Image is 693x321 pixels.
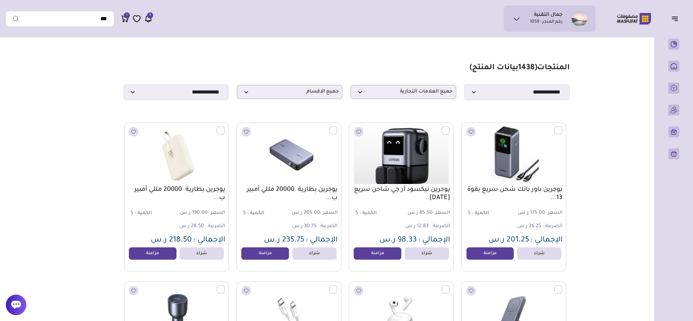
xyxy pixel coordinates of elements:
img: 2025-09-07-68bd7d877ccaf.png [348,123,454,187]
img: 20250907153550502866.png [241,126,337,184]
h1: جمال التقنية [534,12,562,19]
span: 5 [243,211,246,216]
img: Logo [612,12,656,25]
a: شراء [517,247,561,260]
img: 20250907153601287206.png [465,126,562,184]
span: الكمية : [247,211,264,216]
a: يوجرين نيكسود آر جي شاحن سريع [DATE].. [353,186,450,202]
span: السعر : [208,210,225,216]
span: السعر : [433,210,450,216]
img: جمال التقنية [572,11,587,26]
span: 30.75 ر.س [292,224,316,229]
span: 1438 [518,64,535,72]
a: مزامنة [466,247,514,260]
span: الإجمالي : [418,236,450,245]
span: الضريبة : [543,224,562,229]
a: يوجرين بطارية 20000 مللي أمبير ب... [128,186,225,202]
span: جميع الاقسام [241,89,339,95]
span: 5 [131,211,133,216]
span: 5 [468,211,471,216]
span: جميع العلامات التجارية [354,89,452,95]
a: شراء [292,247,337,260]
a: مزامنة [354,247,401,260]
span: 3 [149,12,151,18]
span: 28.50 ر.س [179,224,204,229]
a: شراء [180,247,224,260]
p: جميع العلامات التجارية [351,85,456,99]
a: 3 [144,14,153,23]
p: رقم المتجر : 1059 [530,19,562,26]
a: يوجرين باور بانك شحن سريع بقوة 13... [465,186,562,202]
span: 12.83 ر.س [405,224,429,229]
span: 190.00 ر.س [177,210,225,217]
a: مزامنة [241,247,289,260]
span: 235.75 ر.س [264,236,304,245]
span: 98.33 ر.س [379,236,417,245]
img: 20250907153546833941.png [128,126,225,184]
span: الكمية : [472,211,489,216]
a: يوجرين بطارية 20000 مللي أمبير ب... [240,186,338,202]
p: جميع الاقسام [237,85,342,99]
span: الكمية : [135,211,152,216]
span: ( بيانات المنتج) [470,64,537,72]
span: 26.25 ر.س [517,224,541,229]
span: الضريبة : [205,224,225,229]
span: 1 [126,12,127,18]
a: مزامنة [129,247,177,260]
span: 201.25 ر.س [488,236,529,245]
span: 85.50 ر.س [402,210,450,217]
span: الإجمالي : [531,236,562,245]
h1: المنتجات [470,63,570,73]
span: 205.00 ر.س [290,210,338,217]
span: 175.00 ر.س [514,210,562,217]
span: الكمية : [360,211,377,216]
span: الضريبة : [318,224,338,229]
span: 218.50 ر.س [151,236,192,245]
span: الإجمالي : [193,236,225,245]
a: شراء [405,247,449,260]
a: 1 [121,14,129,23]
span: الإجمالي : [306,236,338,245]
span: السعر : [545,210,562,216]
span: 5 [355,211,358,216]
span: الضريبة : [430,224,450,229]
span: السعر : [320,210,338,216]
